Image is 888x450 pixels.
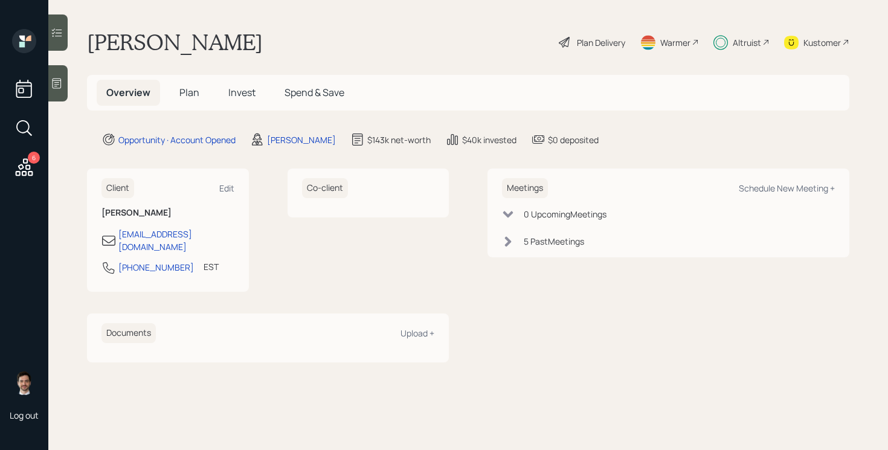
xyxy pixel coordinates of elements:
div: Kustomer [803,36,841,49]
div: [EMAIL_ADDRESS][DOMAIN_NAME] [118,228,234,253]
h6: Documents [101,323,156,343]
div: $40k invested [462,133,516,146]
div: Upload + [401,327,434,339]
div: $143k net-worth [367,133,431,146]
h1: [PERSON_NAME] [87,29,263,56]
div: 6 [28,152,40,164]
div: 5 Past Meeting s [524,235,584,248]
div: Plan Delivery [577,36,625,49]
div: [PERSON_NAME] [267,133,336,146]
h6: Client [101,178,134,198]
div: Edit [219,182,234,194]
div: Warmer [660,36,690,49]
div: Schedule New Meeting + [739,182,835,194]
div: 0 Upcoming Meeting s [524,208,606,220]
div: Log out [10,410,39,421]
div: EST [204,260,219,273]
span: Spend & Save [285,86,344,99]
span: Overview [106,86,150,99]
span: Plan [179,86,199,99]
img: jonah-coleman-headshot.png [12,371,36,395]
h6: Meetings [502,178,548,198]
h6: Co-client [302,178,348,198]
div: Opportunity · Account Opened [118,133,236,146]
div: Altruist [733,36,761,49]
div: [PHONE_NUMBER] [118,261,194,274]
div: $0 deposited [548,133,599,146]
h6: [PERSON_NAME] [101,208,234,218]
span: Invest [228,86,256,99]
